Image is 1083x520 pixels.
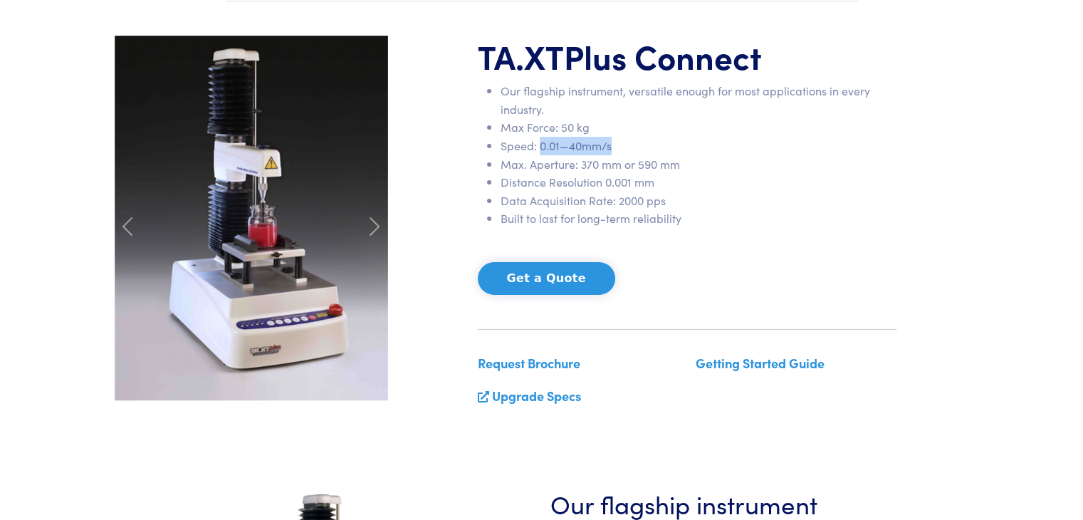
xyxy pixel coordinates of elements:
li: Data Acquisition Rate: 2000 pps [501,192,896,210]
img: carousel-ta-xt-plus-bloom.jpg [115,36,388,400]
li: Our flagship instrument, versatile enough for most applications in every industry. [501,82,896,118]
a: Upgrade Specs [492,387,581,405]
li: Speed: 0.01—40mm/s [501,137,896,155]
span: Plus Connect [564,33,762,78]
li: Built to last for long-term reliability [501,209,896,228]
h1: TA.XT [478,36,896,77]
li: Max Force: 50 kg [501,118,896,137]
button: Get a Quote [478,262,615,295]
a: Request Brochure [478,354,580,372]
li: Distance Resolution 0.001 mm [501,173,896,192]
li: Max. Aperture: 370 mm or 590 mm [501,155,896,174]
a: Getting Started Guide [696,354,825,372]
